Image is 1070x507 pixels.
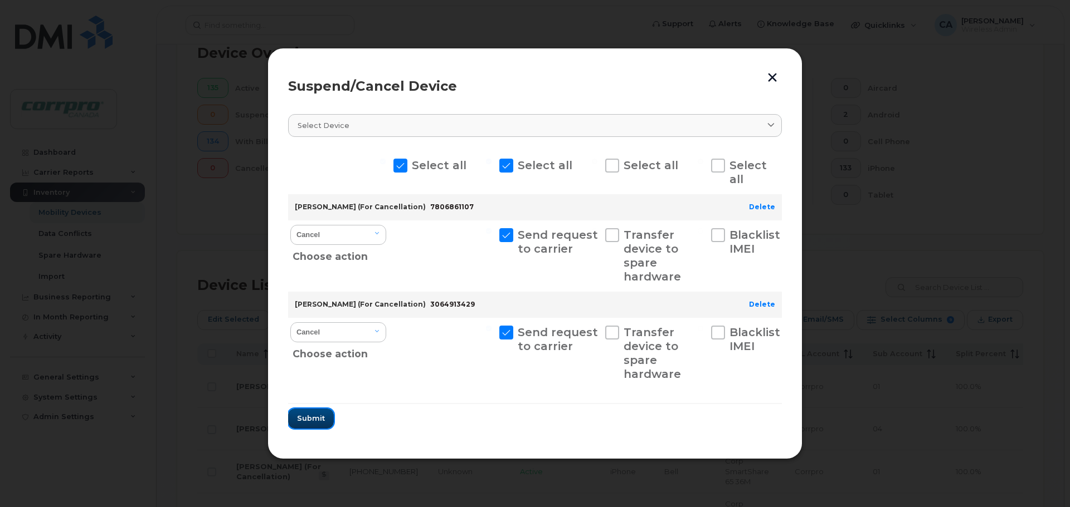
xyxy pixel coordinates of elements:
span: Select all [729,159,767,186]
span: Send request to carrier [518,228,598,255]
div: Choose action [293,244,387,265]
div: Choose action [293,341,387,362]
span: Select all [412,159,466,172]
a: Delete [749,300,775,308]
span: Select all [518,159,572,172]
a: Select device [288,114,782,137]
input: Blacklist IMEI [698,326,703,331]
input: Transfer device to spare hardware [592,228,597,234]
span: Blacklist IMEI [729,326,780,353]
strong: [PERSON_NAME] (For Cancellation) [295,300,426,308]
strong: [PERSON_NAME] (For Cancellation) [295,203,426,211]
input: Transfer device to spare hardware [592,326,597,331]
input: Select all [380,159,386,164]
input: Send request to carrier [486,326,492,331]
span: Submit [297,413,325,424]
a: Delete [749,203,775,211]
input: Select all [486,159,492,164]
div: Suspend/Cancel Device [288,80,782,93]
button: Submit [288,408,334,429]
input: Select all [592,159,597,164]
span: Transfer device to spare hardware [624,326,681,381]
span: Select device [298,120,349,131]
input: Select all [698,159,703,164]
span: 7806861107 [430,203,474,211]
span: Send request to carrier [518,326,598,353]
span: 3064913429 [430,300,475,308]
span: Select all [624,159,678,172]
input: Send request to carrier [486,228,492,234]
span: Transfer device to spare hardware [624,228,681,283]
input: Blacklist IMEI [698,228,703,234]
span: Blacklist IMEI [729,228,780,255]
